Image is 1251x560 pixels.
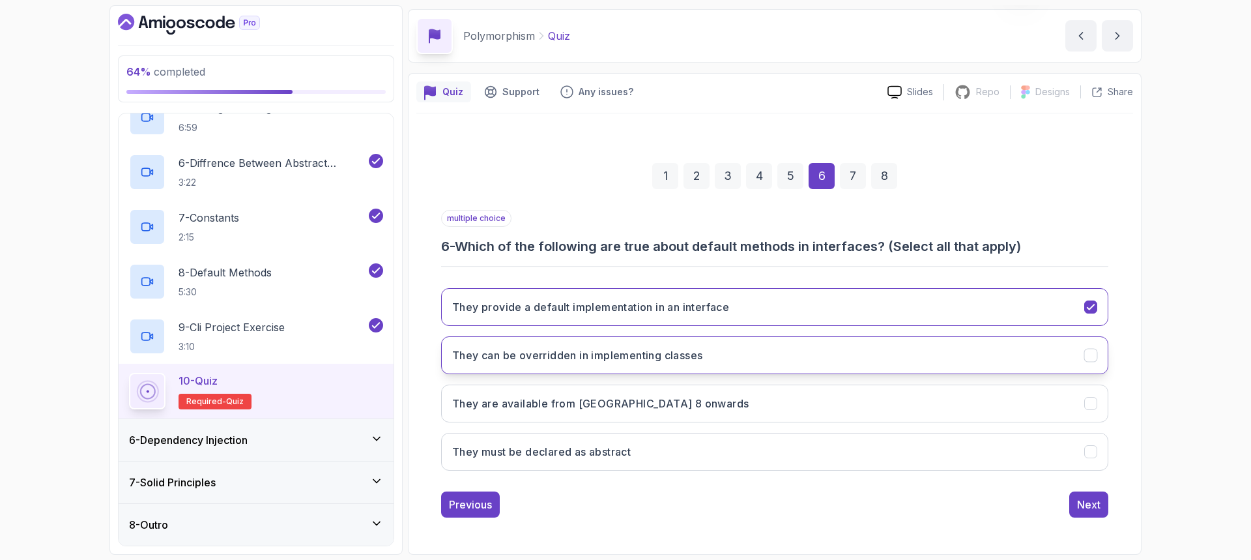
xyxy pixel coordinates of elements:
[553,81,641,102] button: Feedback button
[179,231,239,244] p: 2:15
[1069,492,1108,518] button: Next
[809,163,835,189] div: 6
[441,237,1108,256] h3: 6 - Which of the following are true about default methods in interfaces? (Select all that apply)
[715,163,741,189] div: 3
[548,28,570,44] p: Quiz
[179,121,298,134] p: 6:59
[129,517,168,533] h3: 8 - Outro
[126,65,151,78] span: 64 %
[441,433,1108,471] button: They must be declared as abstract
[449,497,492,512] div: Previous
[119,462,394,503] button: 7-Solid Principles
[683,163,710,189] div: 2
[129,263,383,300] button: 8-Default Methods5:30
[441,492,500,518] button: Previous
[1035,85,1070,98] p: Designs
[452,299,729,315] h3: They provide a default implementation in an interface
[119,504,394,546] button: 8-Outro
[126,65,205,78] span: completed
[129,318,383,355] button: 9-Cli Project Exercise3:10
[976,85,999,98] p: Repo
[452,396,749,411] h3: They are available from [GEOGRAPHIC_DATA] 8 onwards
[441,288,1108,326] button: They provide a default implementation in an interface
[1065,20,1097,52] button: previous content
[1102,20,1133,52] button: next content
[129,209,383,245] button: 7-Constants2:15
[416,81,471,102] button: quiz button
[463,28,535,44] p: Polymorphism
[777,163,803,189] div: 5
[579,85,633,98] p: Any issues?
[118,14,290,35] a: Dashboard
[907,85,933,98] p: Slides
[441,210,511,227] p: multiple choice
[179,373,218,389] p: 10 - Quiz
[502,85,539,98] p: Support
[179,210,239,226] p: 7 - Constants
[129,432,248,448] h3: 6 - Dependency Injection
[1080,85,1133,98] button: Share
[119,419,394,461] button: 6-Dependency Injection
[652,163,678,189] div: 1
[179,319,285,335] p: 9 - Cli Project Exercise
[452,347,702,363] h3: They can be overridden in implementing classes
[452,444,631,460] h3: They must be declared as abstract
[476,81,547,102] button: Support button
[441,336,1108,374] button: They can be overridden in implementing classes
[179,265,272,280] p: 8 - Default Methods
[179,155,366,171] p: 6 - Diffrence Between Abstract Classes And Interfaces
[179,340,285,353] p: 3:10
[871,163,897,189] div: 8
[442,85,463,98] p: Quiz
[129,373,383,409] button: 10-QuizRequired-quiz
[129,154,383,190] button: 6-Diffrence Between Abstract Classes And Interfaces3:22
[226,396,244,407] span: quiz
[840,163,866,189] div: 7
[1077,497,1100,512] div: Next
[1108,85,1133,98] p: Share
[129,475,216,490] h3: 7 - Solid Principles
[746,163,772,189] div: 4
[179,176,366,189] p: 3:22
[129,99,383,136] button: 5-Putting It All Together6:59
[877,85,943,99] a: Slides
[179,286,272,299] p: 5:30
[186,396,226,407] span: Required-
[441,385,1108,422] button: They are available from Java 8 onwards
